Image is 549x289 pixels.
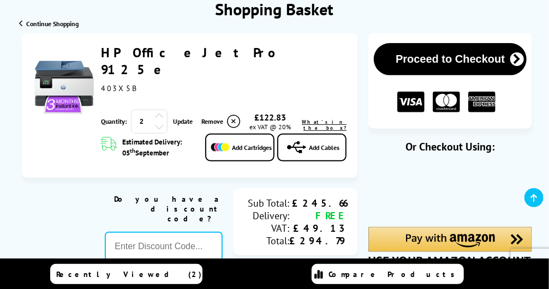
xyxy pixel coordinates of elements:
img: American Express [468,92,496,113]
div: VAT: [244,222,290,234]
img: Add Cartridges [211,143,230,152]
span: 403X5B [101,83,136,93]
span: Estimated Delivery: 05 September [122,137,194,158]
img: MASTER CARD [433,92,460,113]
div: £122.83 [242,112,299,123]
button: Proceed to Checkout [374,43,527,75]
a: Compare Products [312,264,464,284]
sup: th [130,147,135,154]
span: Recently Viewed (2) [56,269,202,279]
a: Delete item from your basket [201,113,242,130]
div: Or Checkout Using: [368,140,532,154]
div: Delivery: [244,209,290,222]
span: Quantity: [101,117,127,125]
a: HP OfficeJet Pro 9125e [101,44,274,78]
div: Do you have a discount code? [105,194,222,224]
span: Compare Products [329,269,461,279]
img: VISA [397,92,425,113]
div: £294.79 [289,234,347,247]
span: Continue Shopping [26,20,79,28]
img: HP OfficeJet Pro 9125e [33,56,96,119]
div: £49.13 [289,222,347,234]
div: Total: [244,234,290,247]
div: £245.66 [289,197,347,209]
span: Add Cables [309,143,339,152]
span: Remove [201,117,223,125]
a: Recently Viewed (2) [50,264,203,284]
div: Amazon Pay - Use your Amazon account [368,227,532,265]
a: Update [173,117,193,125]
a: Continue Shopping [19,20,79,28]
div: Sub Total: [244,197,290,209]
a: lnk_inthebox [299,119,347,131]
div: FREE [289,209,347,222]
iframe: PayPal [368,171,532,208]
input: Enter Discount Code... [105,232,222,261]
span: ex VAT @ 20% [250,123,291,131]
span: What's in the box? [302,119,347,131]
span: Add Cartridges [232,143,272,152]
